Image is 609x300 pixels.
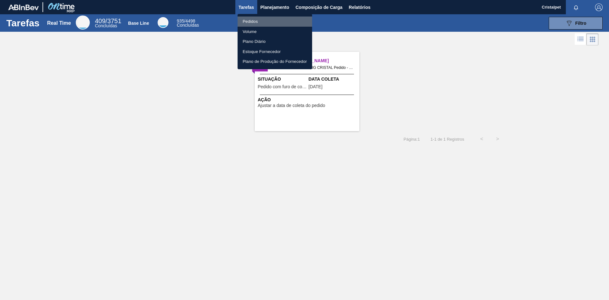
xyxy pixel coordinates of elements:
a: Estoque Fornecedor [238,47,312,57]
a: Pedidos [238,17,312,27]
a: Plano Diário [238,37,312,47]
a: Volume [238,27,312,37]
a: Plano de Produção do Fornecedor [238,57,312,67]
